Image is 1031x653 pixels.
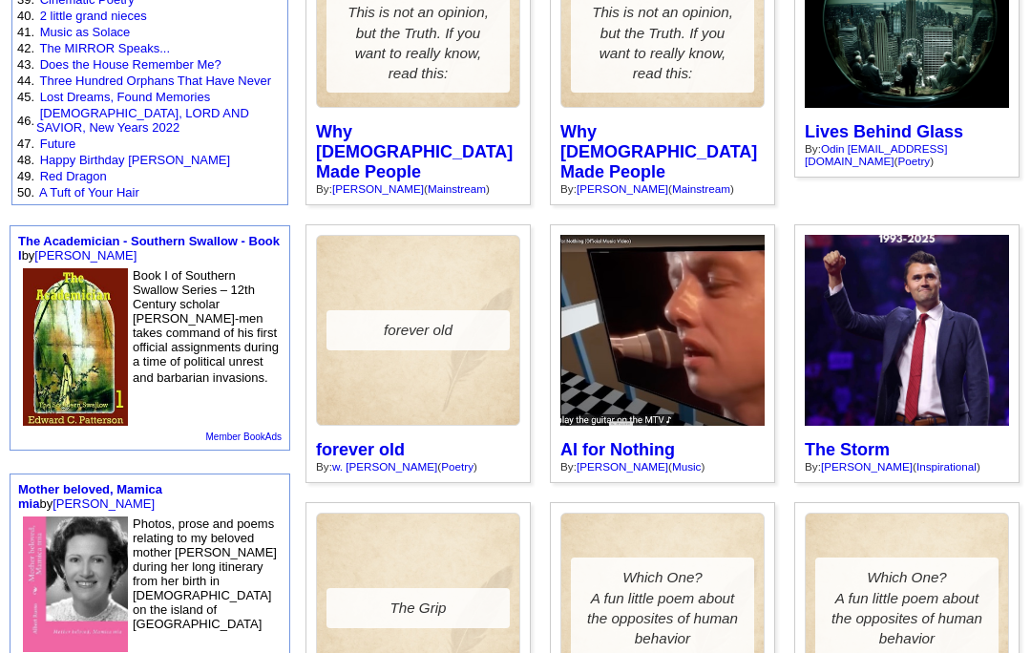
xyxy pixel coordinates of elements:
a: [PERSON_NAME] [332,182,424,195]
a: AI for Nothing [560,440,675,459]
a: Music as Solace [40,25,131,39]
font: by [18,482,162,511]
div: By: ( ) [316,460,520,473]
font: 41. [17,25,34,39]
a: Inspirational [916,460,977,473]
div: By: ( ) [316,182,520,195]
a: The Storm [805,440,890,459]
font: 44. [17,74,34,88]
a: Lost Dreams, Found Memories [40,90,210,104]
a: Red Dragon [40,169,107,183]
a: forever old [316,440,405,459]
a: Mother beloved, Mamica mia [18,482,162,511]
a: Why [DEMOGRAPHIC_DATA] Made People [560,122,757,181]
a: w. [PERSON_NAME] [332,460,437,473]
font: 49. [17,169,34,183]
a: Three Hundred Orphans That Have Never [39,74,271,88]
a: [DEMOGRAPHIC_DATA], LORD AND SAVIOR, New Years 2022 [36,106,249,135]
font: 48. [17,153,34,167]
a: [PERSON_NAME] [34,248,137,263]
a: [PERSON_NAME] [821,460,913,473]
a: [PERSON_NAME] [577,460,668,473]
a: Music [672,460,702,473]
a: Happy Birthday [PERSON_NAME] [40,153,230,167]
div: By: ( ) [560,460,765,473]
a: Why [DEMOGRAPHIC_DATA] Made People [316,122,513,181]
font: 50. [17,185,34,200]
font: 45. [17,90,34,104]
div: forever old [326,310,510,349]
div: The Grip [326,588,510,627]
a: A Tuft of Your Hair [39,185,139,200]
font: 42. [17,41,34,55]
font: by [18,234,280,263]
font: 40. [17,9,34,23]
font: Book I of Southern Swallow Series – 12th Century scholar [PERSON_NAME]-men takes command of his f... [133,268,279,385]
a: 2 little grand nieces [40,9,147,23]
font: 47. [17,137,34,151]
a: Mainstream [672,182,730,195]
div: By: ( ) [805,460,1009,473]
img: 32061.jpeg [23,268,128,426]
a: The MIRROR Speaks... [39,41,170,55]
a: forever old [316,235,520,426]
a: Poetry [897,155,930,167]
a: [PERSON_NAME] [53,496,155,511]
a: Future [40,137,76,151]
a: Does the House Remember Me? [40,57,221,72]
a: Lives Behind Glass [805,122,963,141]
a: The Academician - Southern Swallow - Book I [18,234,280,263]
font: 43. [17,57,34,72]
div: By: ( ) [805,142,1009,167]
a: [PERSON_NAME] [577,182,668,195]
a: Odin [EMAIL_ADDRESS][DOMAIN_NAME] [805,142,947,167]
a: Member BookAds [206,432,282,442]
font: 46. [17,114,34,128]
div: By: ( ) [560,182,765,195]
img: 58392.jpg [23,516,128,652]
a: Poetry [441,460,473,473]
a: Mainstream [428,182,486,195]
